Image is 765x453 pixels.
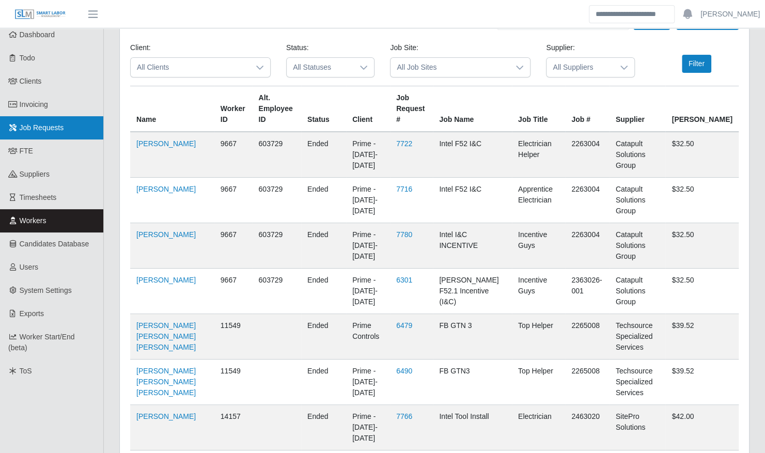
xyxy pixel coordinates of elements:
[136,230,196,239] a: [PERSON_NAME]
[390,42,418,53] label: Job Site:
[20,193,57,201] span: Timesheets
[301,223,346,269] td: ended
[665,405,739,450] td: $42.00
[20,170,50,178] span: Suppliers
[301,86,346,132] th: Status
[130,86,214,132] th: Name
[665,314,739,360] td: $39.52
[136,321,196,351] a: [PERSON_NAME] [PERSON_NAME] [PERSON_NAME]
[20,309,44,318] span: Exports
[252,223,301,269] td: 603729
[136,367,196,397] a: [PERSON_NAME] [PERSON_NAME] [PERSON_NAME]
[610,360,666,405] td: Techsource Specialized Services
[346,314,390,360] td: Prime Controls
[396,276,412,284] a: 6301
[565,314,609,360] td: 2265008
[610,178,666,223] td: Catapult Solutions Group
[20,54,35,62] span: Todo
[565,405,609,450] td: 2463020
[136,185,196,193] a: [PERSON_NAME]
[214,223,253,269] td: 9667
[665,223,739,269] td: $32.50
[214,314,253,360] td: 11549
[433,86,512,132] th: Job Name
[286,42,309,53] label: Status:
[512,178,565,223] td: Apprentice Electrician
[346,132,390,178] td: Prime - [DATE]-[DATE]
[346,269,390,314] td: Prime - [DATE]-[DATE]
[512,314,565,360] td: Top Helper
[214,132,253,178] td: 9667
[301,314,346,360] td: ended
[346,86,390,132] th: Client
[136,276,196,284] a: [PERSON_NAME]
[396,321,412,330] a: 6479
[433,132,512,178] td: Intel F52 I&C
[565,360,609,405] td: 2265008
[301,360,346,405] td: ended
[565,132,609,178] td: 2263004
[287,58,353,77] span: All Statuses
[610,86,666,132] th: Supplier
[546,42,574,53] label: Supplier:
[396,139,412,148] a: 7722
[252,269,301,314] td: 603729
[610,132,666,178] td: Catapult Solutions Group
[610,314,666,360] td: Techsource Specialized Services
[589,5,675,23] input: Search
[433,223,512,269] td: Intel I&C INCENTIVE
[252,86,301,132] th: Alt. Employee ID
[433,405,512,450] td: Intel Tool Install
[20,240,89,248] span: Candidates Database
[346,405,390,450] td: Prime - [DATE]-[DATE]
[252,132,301,178] td: 603729
[214,269,253,314] td: 9667
[20,147,33,155] span: FTE
[565,178,609,223] td: 2263004
[20,77,42,85] span: Clients
[433,314,512,360] td: FB GTN 3
[565,269,609,314] td: 2363026-001
[512,405,565,450] td: Electrician
[610,405,666,450] td: SitePro Solutions
[252,178,301,223] td: 603729
[20,30,55,39] span: Dashboard
[512,360,565,405] td: Top Helper
[512,86,565,132] th: Job Title
[512,132,565,178] td: Electrician Helper
[665,269,739,314] td: $32.50
[14,9,66,20] img: SLM Logo
[665,86,739,132] th: [PERSON_NAME]
[20,263,39,271] span: Users
[512,223,565,269] td: Incentive Guys
[301,132,346,178] td: ended
[20,100,48,108] span: Invoicing
[391,58,509,77] span: All Job Sites
[396,367,412,375] a: 6490
[390,86,433,132] th: Job Request #
[547,58,613,77] span: All Suppliers
[346,360,390,405] td: Prime - [DATE]-[DATE]
[610,269,666,314] td: Catapult Solutions Group
[610,223,666,269] td: Catapult Solutions Group
[8,333,75,352] span: Worker Start/End (beta)
[396,230,412,239] a: 7780
[346,178,390,223] td: Prime - [DATE]-[DATE]
[130,42,151,53] label: Client:
[301,405,346,450] td: ended
[20,367,32,375] span: ToS
[665,178,739,223] td: $32.50
[512,269,565,314] td: Incentive Guys
[396,185,412,193] a: 7716
[665,132,739,178] td: $32.50
[136,412,196,420] a: [PERSON_NAME]
[565,86,609,132] th: Job #
[700,9,760,20] a: [PERSON_NAME]
[214,405,253,450] td: 14157
[131,58,249,77] span: All Clients
[20,286,72,294] span: System Settings
[565,223,609,269] td: 2263004
[301,269,346,314] td: ended
[214,86,253,132] th: Worker ID
[433,269,512,314] td: [PERSON_NAME] F52.1 Incentive (I&C)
